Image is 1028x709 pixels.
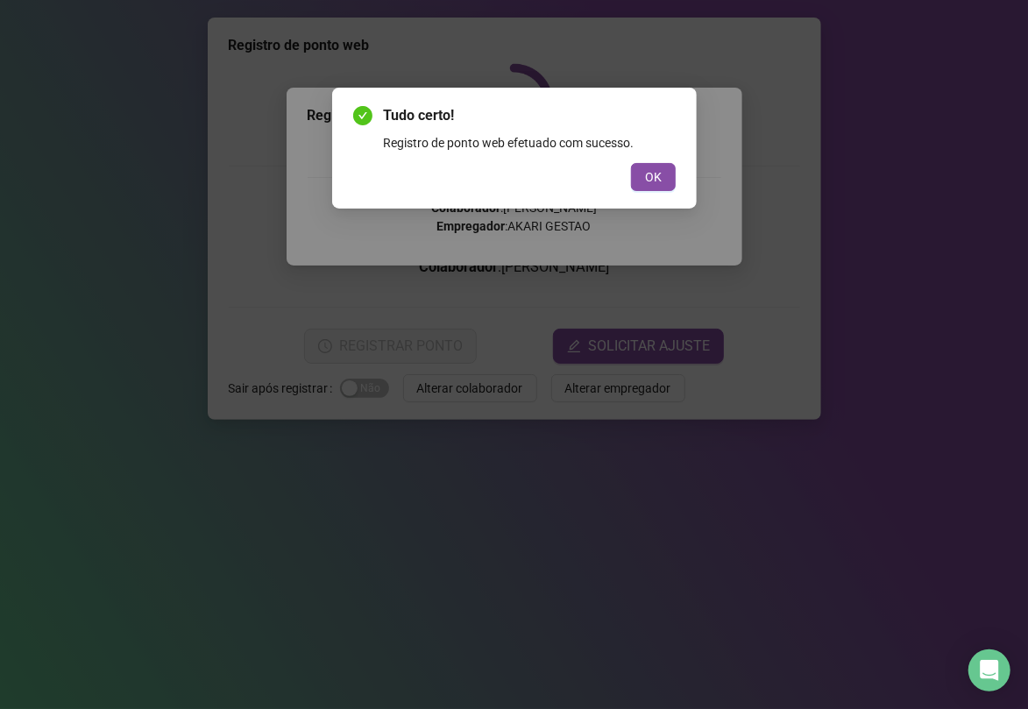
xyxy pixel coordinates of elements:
[645,167,662,187] span: OK
[631,163,676,191] button: OK
[353,106,372,125] span: check-circle
[383,133,676,152] div: Registro de ponto web efetuado com sucesso.
[968,649,1010,691] div: Open Intercom Messenger
[383,105,676,126] span: Tudo certo!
